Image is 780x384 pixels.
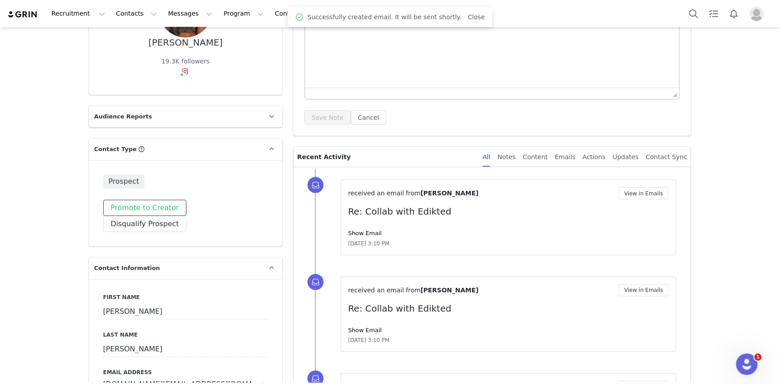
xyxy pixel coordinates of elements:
[103,216,187,232] button: Disqualify Prospect
[94,145,137,154] span: Contact Type
[218,4,269,24] button: Program
[375,4,410,24] a: Brands
[583,147,606,167] div: Actions
[7,10,38,19] img: grin logo
[684,4,704,24] button: Search
[103,368,268,376] label: Email Address
[744,7,773,21] button: Profile
[181,68,189,75] img: instagram.svg
[498,147,515,167] div: Notes
[103,293,268,301] label: First Name
[103,174,145,189] span: Prospect
[270,4,318,24] button: Content
[613,147,639,167] div: Updates
[421,287,479,294] span: [PERSON_NAME]
[411,4,462,24] a: Community
[348,240,390,248] span: [DATE] 3:10 PM
[523,147,548,167] div: Content
[646,147,687,167] div: Contact Sync
[348,230,382,236] a: Show Email
[348,190,421,197] span: received an email from
[348,287,421,294] span: received an email from
[348,327,382,333] a: Show Email
[670,88,679,99] div: Press the Up and Down arrow keys to resize the editor.
[619,187,669,199] button: View in Emails
[724,4,744,24] button: Notifications
[103,331,268,339] label: Last Name
[555,147,576,167] div: Emails
[348,205,669,218] p: Re: Collab with Edikted
[103,200,187,216] button: Promote to Creator
[736,354,758,375] iframe: Intercom live chat
[750,7,764,21] img: placeholder-profile.jpg
[94,112,152,121] span: Audience Reports
[304,110,351,125] button: Save Note
[351,110,386,125] button: Cancel
[163,4,218,24] button: Messages
[46,4,110,24] button: Recruitment
[619,284,669,296] button: View in Emails
[755,354,762,361] span: 1
[148,38,223,48] div: [PERSON_NAME]
[297,147,476,167] p: Recent Activity
[94,264,160,273] span: Contact Information
[348,336,390,344] span: [DATE] 3:10 PM
[483,147,490,167] div: All
[421,190,479,197] span: [PERSON_NAME]
[305,10,679,88] iframe: Rich Text Area
[704,4,724,24] a: Tasks
[308,13,462,22] span: Successfully created email. It will be sent shortly.
[319,4,374,24] button: Reporting
[348,302,669,315] p: Re: Collab with Edikted
[111,4,162,24] button: Contacts
[161,57,210,66] div: 19.3K followers
[468,13,485,21] a: Close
